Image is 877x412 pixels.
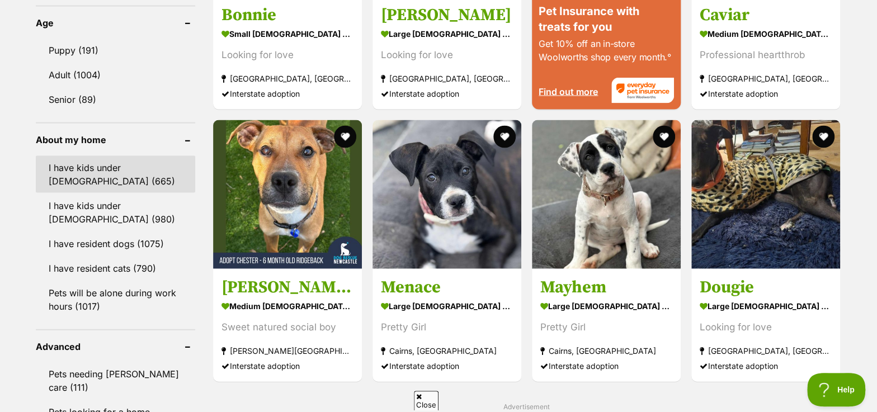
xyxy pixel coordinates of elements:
[691,269,840,382] a: Dougie large [DEMOGRAPHIC_DATA] Dog Looking for love [GEOGRAPHIC_DATA], [GEOGRAPHIC_DATA] Interst...
[540,359,672,374] div: Interstate adoption
[213,120,362,269] img: Chester - 6 Month Old Ridgeback - Rhodesian Ridgeback Dog
[532,269,681,382] a: Mayhem large [DEMOGRAPHIC_DATA] Dog Pretty Girl Cairns, [GEOGRAPHIC_DATA] Interstate adoption
[36,39,195,62] a: Puppy (191)
[381,359,513,374] div: Interstate adoption
[381,344,513,359] strong: Cairns, [GEOGRAPHIC_DATA]
[36,135,195,145] header: About my home
[700,359,832,374] div: Interstate adoption
[532,120,681,269] img: Mayhem - Mastiff Dog
[540,344,672,359] strong: Cairns, [GEOGRAPHIC_DATA]
[807,373,866,406] iframe: Help Scout Beacon - Open
[700,299,832,315] strong: large [DEMOGRAPHIC_DATA] Dog
[700,86,832,101] div: Interstate adoption
[334,126,356,148] button: favourite
[700,48,832,63] div: Professional heartthrob
[36,63,195,87] a: Adult (1004)
[691,120,840,269] img: Dougie - Greyhound Dog
[221,26,353,42] strong: small [DEMOGRAPHIC_DATA] Dog
[381,4,513,26] h3: [PERSON_NAME]
[36,281,195,318] a: Pets will be alone during work hours (1017)
[221,320,353,335] div: Sweet natured social boy
[373,269,521,382] a: Menace large [DEMOGRAPHIC_DATA] Dog Pretty Girl Cairns, [GEOGRAPHIC_DATA] Interstate adoption
[700,320,832,335] div: Looking for love
[221,4,353,26] h3: Bonnie
[221,359,353,374] div: Interstate adoption
[653,126,675,148] button: favourite
[381,299,513,315] strong: large [DEMOGRAPHIC_DATA] Dog
[221,48,353,63] div: Looking for love
[812,126,834,148] button: favourite
[381,48,513,63] div: Looking for love
[36,257,195,280] a: I have resident cats (790)
[700,277,832,299] h3: Dougie
[540,320,672,335] div: Pretty Girl
[503,402,550,411] span: Advertisement
[373,120,521,269] img: Menace - Mastiff Dog
[414,391,438,410] span: Close
[381,320,513,335] div: Pretty Girl
[36,88,195,111] a: Senior (89)
[221,344,353,359] strong: [PERSON_NAME][GEOGRAPHIC_DATA], [GEOGRAPHIC_DATA]
[221,277,353,299] h3: [PERSON_NAME] - [DEMOGRAPHIC_DATA][GEOGRAPHIC_DATA]
[213,269,362,382] a: [PERSON_NAME] - [DEMOGRAPHIC_DATA][GEOGRAPHIC_DATA] medium [DEMOGRAPHIC_DATA] Dog Sweet natured s...
[36,156,195,193] a: I have kids under [DEMOGRAPHIC_DATA] (665)
[700,344,832,359] strong: [GEOGRAPHIC_DATA], [GEOGRAPHIC_DATA]
[381,26,513,42] strong: large [DEMOGRAPHIC_DATA] Dog
[540,299,672,315] strong: large [DEMOGRAPHIC_DATA] Dog
[36,18,195,28] header: Age
[36,232,195,255] a: I have resident dogs (1075)
[700,4,832,26] h3: Caviar
[540,277,672,299] h3: Mayhem
[221,86,353,101] div: Interstate adoption
[381,277,513,299] h3: Menace
[36,194,195,231] a: I have kids under [DEMOGRAPHIC_DATA] (980)
[700,71,832,86] strong: [GEOGRAPHIC_DATA], [GEOGRAPHIC_DATA]
[36,362,195,399] a: Pets needing [PERSON_NAME] care (111)
[381,71,513,86] strong: [GEOGRAPHIC_DATA], [GEOGRAPHIC_DATA]
[381,86,513,101] div: Interstate adoption
[221,299,353,315] strong: medium [DEMOGRAPHIC_DATA] Dog
[700,26,832,42] strong: medium [DEMOGRAPHIC_DATA] Dog
[36,342,195,352] header: Advanced
[493,126,516,148] button: favourite
[221,71,353,86] strong: [GEOGRAPHIC_DATA], [GEOGRAPHIC_DATA]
